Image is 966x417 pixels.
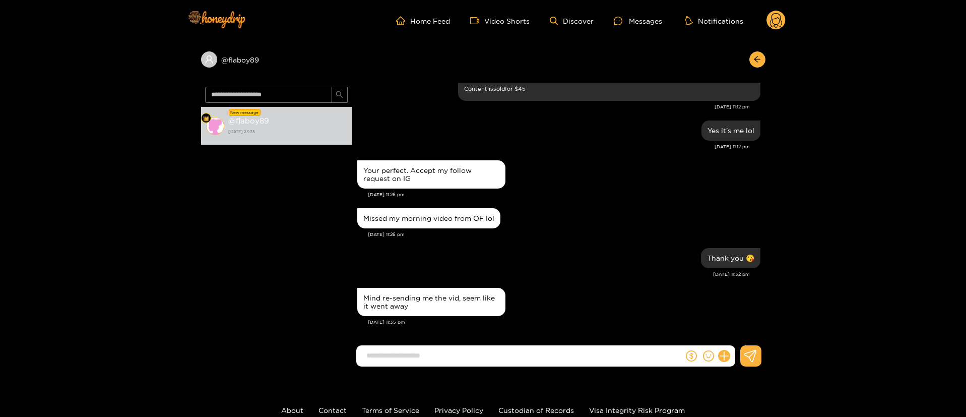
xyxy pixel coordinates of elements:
div: Messages [614,15,662,27]
div: Aug. 9, 11:32 pm [701,248,760,268]
button: dollar [684,348,699,364]
div: Aug. 9, 11:26 pm [357,160,505,189]
div: [DATE] 11:12 pm [357,103,750,110]
div: [DATE] 11:35 pm [368,319,760,326]
button: search [332,87,348,103]
a: Video Shorts [470,16,530,25]
img: conversation [206,117,224,135]
a: Visa Integrity Risk Program [589,406,685,414]
button: arrow-left [749,51,765,68]
a: Terms of Service [362,406,419,414]
a: About [281,406,303,414]
span: arrow-left [753,55,761,64]
div: @flaboy89 [201,51,352,68]
span: smile [703,350,714,362]
small: Content is sold for $ 45 [464,83,754,95]
a: Custodian of Records [498,406,574,414]
img: Fan Level [203,115,209,122]
div: Aug. 9, 11:35 pm [357,288,505,316]
div: Aug. 9, 11:12 pm [701,121,760,141]
div: [DATE] 11:26 pm [368,191,760,198]
a: Discover [550,17,594,25]
a: Contact [318,406,347,414]
span: search [336,91,343,99]
div: Yes it's me lol [707,127,754,135]
div: Mind re-sending me the vid, seem like it went away [363,294,499,310]
span: home [396,16,410,25]
div: Thank you 😘 [707,254,754,262]
span: dollar [686,350,697,362]
strong: [DATE] 23:35 [228,127,347,136]
div: Aug. 9, 11:26 pm [357,208,500,228]
div: [DATE] 11:26 pm [368,231,760,238]
div: New message [229,109,261,116]
a: Home Feed [396,16,450,25]
span: video-camera [470,16,484,25]
a: Privacy Policy [434,406,483,414]
span: user [205,55,214,64]
div: Your perfect. Accept my follow request on IG [363,166,499,183]
div: [DATE] 11:12 pm [357,143,750,150]
strong: @ flaboy89 [228,116,269,125]
div: [DATE] 11:32 pm [357,271,750,278]
div: Missed my morning video from OF lol [363,214,494,222]
button: Notifications [682,16,746,26]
